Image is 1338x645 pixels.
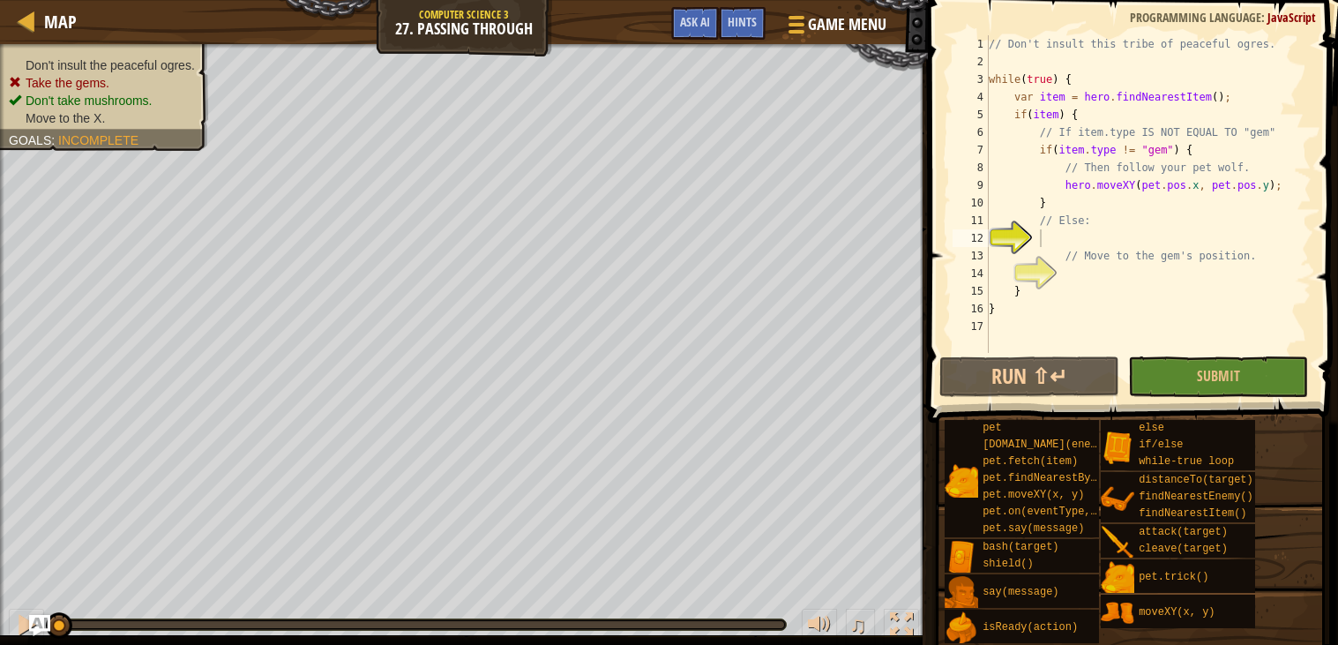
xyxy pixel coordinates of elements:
div: 12 [953,229,989,247]
span: else [1139,422,1164,434]
button: Game Menu [774,7,897,49]
span: Hints [728,13,757,30]
img: portrait.png [945,576,978,610]
span: Take the gems. [26,76,109,90]
img: portrait.png [1101,483,1134,516]
li: Don't insult the peaceful ogres. [9,56,195,74]
li: Don't take mushrooms. [9,92,195,109]
img: portrait.png [945,611,978,645]
span: ♫ [849,611,867,638]
span: Programming language [1130,9,1261,26]
img: portrait.png [945,541,978,574]
span: Don't insult the peaceful ogres. [26,58,195,72]
span: pet.trick() [1139,571,1208,583]
div: 16 [953,300,989,318]
img: portrait.png [1101,596,1134,630]
div: 3 [953,71,989,88]
span: say(message) [983,586,1058,598]
span: Move to the X. [26,111,105,125]
div: 8 [953,159,989,176]
button: Ask AI [671,7,719,40]
span: pet.say(message) [983,522,1084,535]
div: 15 [953,282,989,300]
button: ♫ [846,609,876,645]
button: Adjust volume [802,609,837,645]
span: distanceTo(target) [1139,474,1253,486]
span: if/else [1139,439,1183,451]
img: portrait.png [1101,561,1134,595]
span: Map [44,10,77,34]
span: findNearestEnemy() [1139,491,1253,503]
img: portrait.png [1101,526,1134,559]
span: Goals [9,133,51,147]
span: cleave(target) [1139,543,1228,555]
span: Submit [1197,366,1240,386]
span: : [1261,9,1267,26]
img: portrait.png [945,464,978,498]
span: isReady(action) [983,621,1078,634]
span: Ask AI [680,13,710,30]
span: Incomplete [58,133,138,147]
span: pet.moveXY(x, y) [983,489,1084,501]
span: attack(target) [1139,526,1228,538]
span: [DOMAIN_NAME](enemy) [983,439,1110,451]
button: Toggle fullscreen [884,609,919,645]
span: bash(target) [983,541,1058,553]
div: 10 [953,194,989,212]
div: 17 [953,318,989,335]
div: 9 [953,176,989,194]
span: Don't take mushrooms. [26,94,153,108]
li: Take the gems. [9,74,195,92]
span: JavaScript [1267,9,1316,26]
span: pet.fetch(item) [983,455,1078,468]
span: pet.on(eventType, handler) [983,506,1147,518]
div: 1 [953,35,989,53]
span: while-true loop [1139,455,1234,468]
span: findNearestItem() [1139,507,1246,520]
button: Ctrl + P: Pause [9,609,44,645]
li: Move to the X. [9,109,195,127]
button: Ask AI [29,615,50,636]
button: Run ⇧↵ [939,356,1119,397]
div: 2 [953,53,989,71]
span: moveXY(x, y) [1139,606,1215,619]
div: 7 [953,141,989,159]
span: pet [983,422,1002,434]
button: Submit [1128,356,1308,397]
div: 13 [953,247,989,265]
span: pet.findNearestByType(type) [983,472,1154,484]
span: : [51,133,58,147]
div: 11 [953,212,989,229]
div: 6 [953,124,989,141]
span: Game Menu [808,13,886,36]
div: 5 [953,106,989,124]
span: shield() [983,558,1034,570]
img: portrait.png [1101,431,1134,464]
a: Map [35,10,77,34]
div: 14 [953,265,989,282]
div: 4 [953,88,989,106]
